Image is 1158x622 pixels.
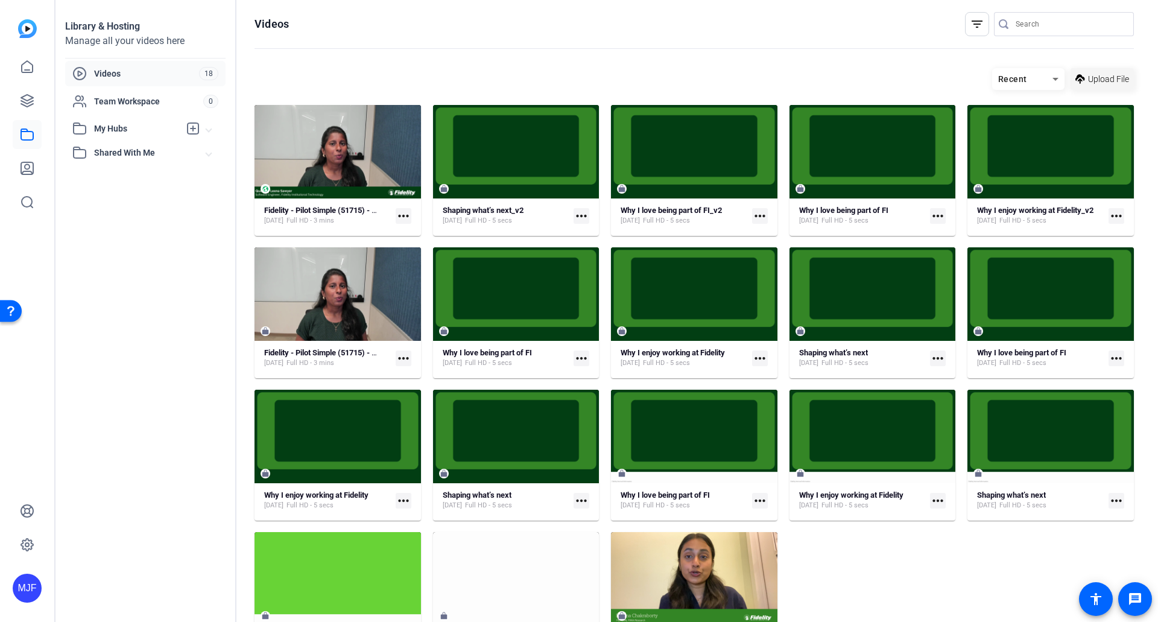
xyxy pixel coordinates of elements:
mat-icon: message [1128,592,1142,606]
a: Why I love being part of FI[DATE]Full HD - 5 secs [621,490,747,510]
div: Library & Hosting [65,19,226,34]
a: Shaping what’s next[DATE]Full HD - 5 secs [977,490,1104,510]
span: [DATE] [264,501,283,510]
strong: Why I love being part of FI [977,348,1066,357]
mat-icon: accessibility [1089,592,1103,606]
a: Shaping what’s next_v2[DATE]Full HD - 5 secs [443,206,569,226]
a: Why I love being part of FI[DATE]Full HD - 5 secs [443,348,569,368]
strong: Why I love being part of FI_v2 [621,206,722,215]
span: Full HD - 5 secs [643,358,690,368]
mat-icon: filter_list [970,17,984,31]
a: Why I love being part of FI[DATE]Full HD - 5 secs [799,206,926,226]
span: [DATE] [443,216,462,226]
strong: Why I enjoy working at Fidelity [621,348,725,357]
strong: Why I enjoy working at Fidelity_v2 [977,206,1093,215]
mat-icon: more_horiz [930,351,946,366]
span: Upload File [1088,73,1129,86]
strong: Shaping what’s next [443,490,511,500]
span: Full HD - 5 secs [465,501,512,510]
div: Manage all your videos here [65,34,226,48]
button: Upload File [1071,68,1134,90]
span: [DATE] [264,216,283,226]
span: Full HD - 5 secs [821,501,868,510]
a: Why I enjoy working at Fidelity[DATE]Full HD - 5 secs [264,490,391,510]
strong: Shaping what’s next_v2 [443,206,524,215]
mat-icon: more_horiz [396,351,411,366]
span: [DATE] [621,216,640,226]
span: [DATE] [799,501,818,510]
strong: Shaping what’s next [977,490,1046,500]
span: Full HD - 5 secs [465,358,512,368]
mat-icon: more_horiz [752,351,768,366]
a: Shaping what’s next[DATE]Full HD - 5 secs [799,348,926,368]
mat-icon: more_horiz [752,493,768,509]
a: Why I enjoy working at Fidelity[DATE]Full HD - 5 secs [621,348,747,368]
mat-icon: more_horiz [396,493,411,509]
a: Fidelity - Pilot Simple (51715) - Copy[DATE]Full HD - 3 mins [264,348,391,368]
span: [DATE] [977,501,996,510]
span: Full HD - 5 secs [999,216,1046,226]
span: [DATE] [977,358,996,368]
a: Shaping what’s next[DATE]Full HD - 5 secs [443,490,569,510]
a: Why I enjoy working at Fidelity_v2[DATE]Full HD - 5 secs [977,206,1104,226]
mat-icon: more_horiz [396,208,411,224]
span: [DATE] [264,358,283,368]
mat-icon: more_horiz [574,208,589,224]
span: Full HD - 5 secs [821,216,868,226]
strong: Shaping what’s next [799,348,868,357]
a: Why I love being part of FI_v2[DATE]Full HD - 5 secs [621,206,747,226]
mat-icon: more_horiz [1109,351,1124,366]
strong: Why I love being part of FI [799,206,888,215]
span: [DATE] [621,358,640,368]
mat-expansion-panel-header: Shared With Me [65,141,226,165]
mat-icon: more_horiz [1109,208,1124,224]
span: 0 [203,95,218,108]
span: Team Workspace [94,95,203,107]
mat-icon: more_horiz [1109,493,1124,509]
strong: Why I love being part of FI [621,490,710,500]
span: [DATE] [799,358,818,368]
span: 18 [199,67,218,80]
img: blue-gradient.svg [18,19,37,38]
strong: Why I enjoy working at Fidelity [799,490,903,500]
span: Full HD - 5 secs [465,216,512,226]
span: Full HD - 5 secs [286,501,334,510]
span: Shared With Me [94,147,206,159]
span: [DATE] [621,501,640,510]
mat-expansion-panel-header: My Hubs [65,116,226,141]
span: Full HD - 5 secs [821,358,868,368]
span: [DATE] [443,501,462,510]
span: Full HD - 5 secs [999,501,1046,510]
span: Full HD - 5 secs [643,501,690,510]
a: Fidelity - Pilot Simple (51715) - Copy[DATE]Full HD - 3 mins [264,206,391,226]
strong: Why I love being part of FI [443,348,532,357]
span: My Hubs [94,122,180,135]
input: Search [1016,17,1124,31]
strong: Why I enjoy working at Fidelity [264,490,369,500]
mat-icon: more_horiz [574,493,589,509]
span: Full HD - 3 mins [286,358,334,368]
div: MJF [13,574,42,603]
span: Full HD - 3 mins [286,216,334,226]
span: [DATE] [443,358,462,368]
mat-icon: more_horiz [930,208,946,224]
mat-icon: more_horiz [752,208,768,224]
span: [DATE] [799,216,818,226]
span: [DATE] [977,216,996,226]
span: Recent [998,74,1027,84]
span: Videos [94,68,199,80]
a: Why I enjoy working at Fidelity[DATE]Full HD - 5 secs [799,490,926,510]
span: Full HD - 5 secs [999,358,1046,368]
h1: Videos [255,17,289,31]
mat-icon: more_horiz [574,351,589,366]
mat-icon: more_horiz [930,493,946,509]
strong: Fidelity - Pilot Simple (51715) - Copy [264,348,390,357]
strong: Fidelity - Pilot Simple (51715) - Copy [264,206,390,215]
span: Full HD - 5 secs [643,216,690,226]
a: Why I love being part of FI[DATE]Full HD - 5 secs [977,348,1104,368]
